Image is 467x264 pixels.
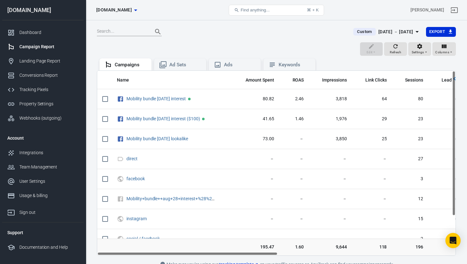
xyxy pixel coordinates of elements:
[284,216,304,222] span: －
[126,156,138,161] a: direct
[126,216,147,221] a: instagram
[2,146,84,160] a: Integrations
[357,236,387,242] span: －
[433,176,458,182] span: －
[126,116,201,121] span: Mobility bundle aug 30 interest ($100)
[432,42,456,56] button: Columns
[19,43,78,50] div: Campaign Report
[314,116,347,122] span: 1,976
[2,188,84,203] a: Usage & billing
[357,76,387,84] span: The number of clicks on links within the ad that led to advertiser-specified destinations
[169,62,201,68] div: Ad Sets
[19,29,78,36] div: Dashboard
[357,156,387,162] span: －
[357,176,387,182] span: －
[237,216,274,222] span: －
[293,76,304,84] span: The total return on ad spend
[126,96,186,101] a: Mobility bundle [DATE] interest
[2,82,84,97] a: Tracking Pixels
[433,96,458,102] span: －
[453,76,458,81] img: Logo
[202,118,205,120] span: Active
[397,236,423,242] span: 2
[126,216,148,221] span: instagram
[348,27,426,37] button: Custom[DATE] － [DATE]
[314,96,347,102] span: 3,818
[357,196,387,202] span: －
[19,86,78,93] div: Tracking Pixels
[433,156,458,162] span: －
[284,176,304,182] span: －
[314,156,347,162] span: －
[284,116,304,122] span: 1.46
[357,244,387,250] span: 118
[19,149,78,156] div: Integrations
[19,244,78,251] div: Documentation and Help
[412,49,424,55] span: Settings
[314,176,347,182] span: －
[397,96,423,102] span: 80
[426,27,456,37] button: Export
[284,76,304,84] span: The total return on ad spend
[19,164,78,170] div: Team Management
[117,155,124,163] svg: Direct
[126,156,139,161] span: direct
[293,77,304,83] span: ROAS
[126,176,146,181] span: facebook
[397,136,423,142] span: 23
[96,6,132,14] span: thrivecart.com
[433,116,458,122] span: －
[224,62,256,68] div: Ads
[126,136,188,141] a: Mobility bundle [DATE] lookalike
[237,96,274,102] span: 80.82
[2,25,84,40] a: Dashboard
[97,28,148,36] input: Search...
[365,76,387,84] span: The number of clicks on links within the ad that led to advertiser-specified destinations
[2,203,84,220] a: Sign out
[314,196,347,202] span: －
[314,244,347,250] span: 9,644
[94,4,139,16] button: [DOMAIN_NAME]
[126,236,161,241] span: social / facebook
[237,236,274,242] span: －
[357,116,387,122] span: 29
[246,76,274,84] span: The estimated total amount of money you've spent on your campaign, ad set or ad during its schedule.
[433,136,458,142] span: －
[2,130,84,146] li: Account
[397,176,423,182] span: 3
[19,115,78,122] div: Webhooks (outgoing)
[117,175,124,183] svg: UTM & Web Traffic
[117,77,137,83] span: Name
[397,156,423,162] span: 27
[390,49,401,55] span: Refresh
[314,76,347,84] span: The number of times your ads were on screen.
[433,216,458,222] span: －
[2,97,84,111] a: Property Settings
[19,101,78,107] div: Property Settings
[19,209,78,216] div: Sign out
[150,24,166,39] button: Search
[279,62,310,68] div: Keywords
[117,77,129,83] span: Name
[445,233,461,248] div: Open Intercom Messenger
[2,111,84,125] a: Webhooks (outgoing)
[314,136,347,142] span: 3,850
[357,96,387,102] span: 64
[2,174,84,188] a: User Settings
[117,235,124,243] svg: UTM & Web Traffic
[447,3,462,18] a: Sign out
[237,136,274,142] span: 73.00
[240,8,269,12] span: Find anything...
[433,244,458,250] span: －
[307,8,319,12] div: ⌘ + K
[357,136,387,142] span: 25
[397,216,423,222] span: 15
[237,176,274,182] span: －
[19,178,78,185] div: User Settings
[284,96,304,102] span: 2.46
[237,196,274,202] span: －
[322,76,347,84] span: The number of times your ads were on screen.
[284,236,304,242] span: －
[117,115,124,123] svg: Facebook Ads
[397,77,423,83] span: Sessions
